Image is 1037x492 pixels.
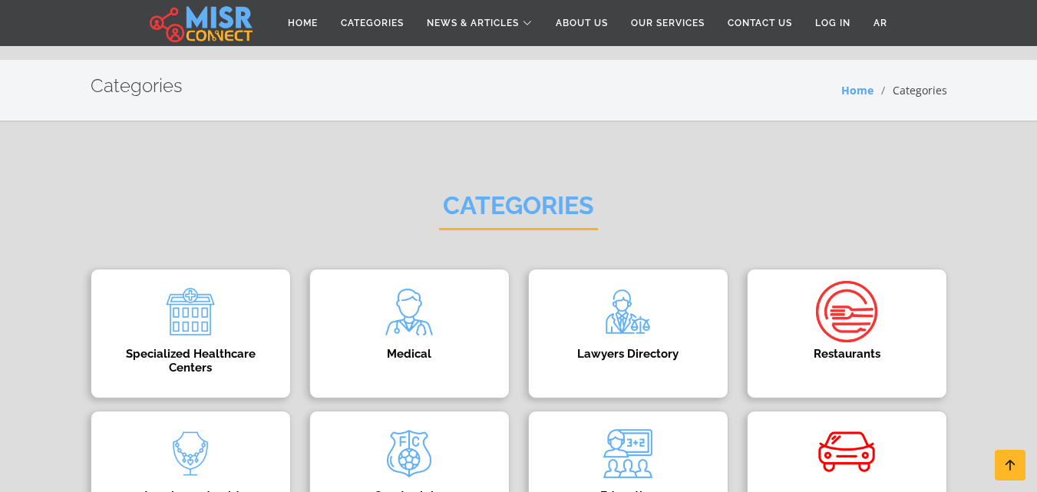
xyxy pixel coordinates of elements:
[160,281,221,342] img: ocughcmPjrl8PQORMwSi.png
[439,191,598,230] h2: Categories
[816,281,877,342] img: ikcDgTJSoSS2jJF2BPtA.png
[862,8,899,38] a: AR
[597,423,659,484] img: ngYy9LS4RTXks1j5a4rs.png
[150,4,253,42] img: main.misr_connect
[738,269,956,398] a: Restaurants
[378,281,440,342] img: xxDvte2rACURW4jjEBBw.png
[619,8,716,38] a: Our Services
[91,75,183,97] h2: Categories
[841,83,874,97] a: Home
[874,82,947,98] li: Categories
[552,347,705,361] h4: Lawyers Directory
[160,423,221,484] img: Y7cyTjSJwvbnVhRuEY4s.png
[333,347,486,361] h4: Medical
[544,8,619,38] a: About Us
[804,8,862,38] a: Log in
[816,423,877,484] img: wk90P3a0oSt1z8M0TTcP.gif
[276,8,329,38] a: Home
[716,8,804,38] a: Contact Us
[597,281,659,342] img: raD5cjLJU6v6RhuxWSJh.png
[771,347,923,361] h4: Restaurants
[300,269,519,398] a: Medical
[415,8,544,38] a: News & Articles
[114,347,267,375] h4: Specialized Healthcare Centers
[81,269,300,398] a: Specialized Healthcare Centers
[427,16,519,30] span: News & Articles
[378,423,440,484] img: jXxomqflUIMFo32sFYfN.png
[329,8,415,38] a: Categories
[519,269,738,398] a: Lawyers Directory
